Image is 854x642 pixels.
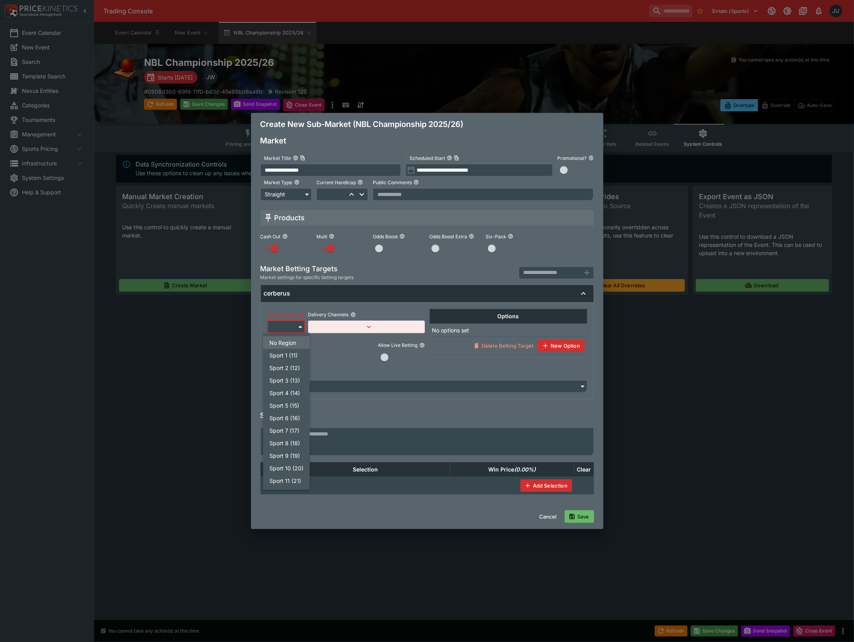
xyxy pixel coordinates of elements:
[263,474,310,487] li: Sport 11 (21)
[263,349,310,361] li: Sport 1 (11)
[263,424,310,437] li: Sport 7 (17)
[263,336,310,349] li: No Region
[263,412,310,424] li: Sport 6 (16)
[263,386,310,399] li: Sport 4 (14)
[263,374,310,386] li: Sport 3 (13)
[263,361,310,374] li: Sport 2 (12)
[263,462,310,474] li: Sport 10 (20)
[263,399,310,412] li: Sport 5 (15)
[263,449,310,462] li: Sport 9 (19)
[263,437,310,449] li: Sport 8 (18)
